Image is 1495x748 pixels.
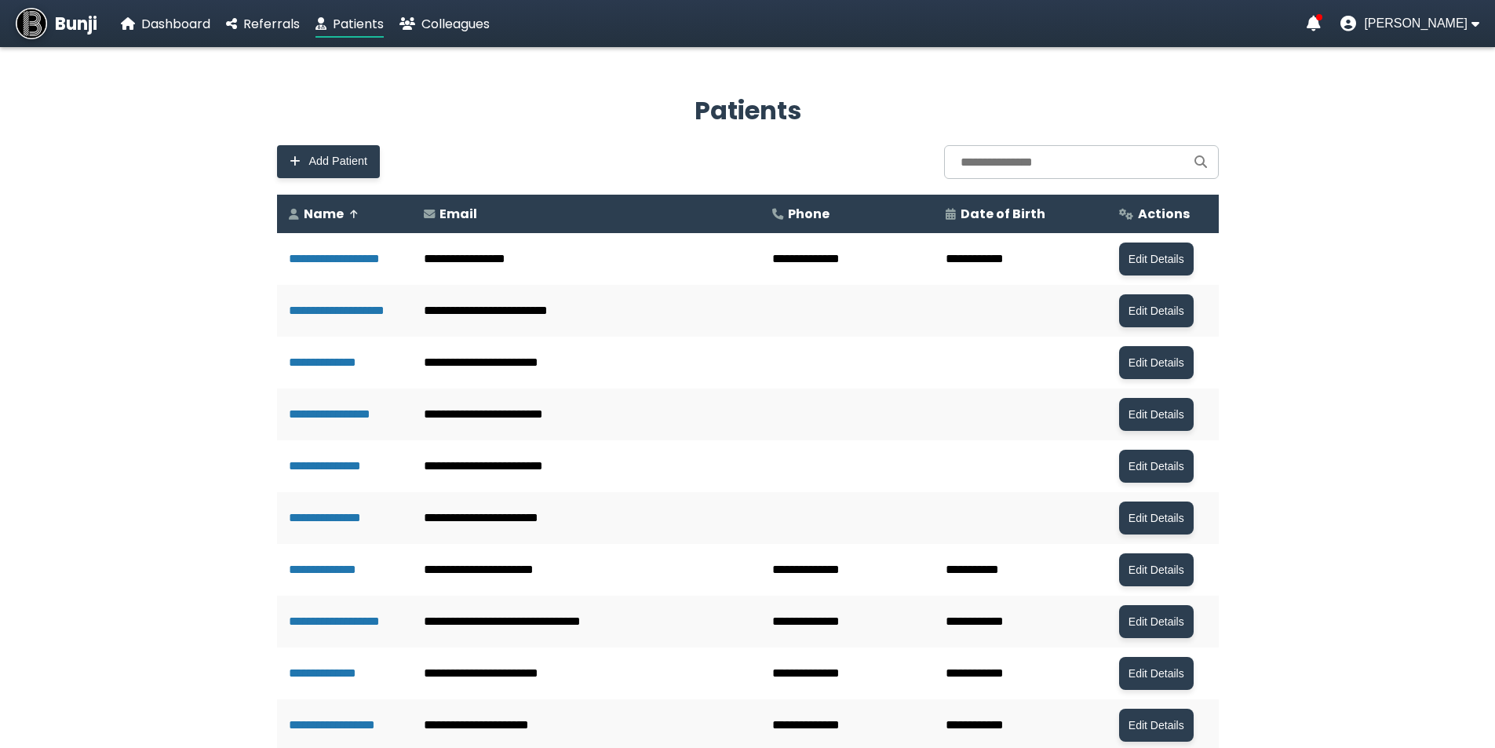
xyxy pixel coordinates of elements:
button: Edit [1119,502,1194,535]
a: Notifications [1307,16,1321,31]
a: Bunji [16,8,97,39]
th: Actions [1107,195,1219,233]
th: Date of Birth [934,195,1107,233]
a: Referrals [226,14,300,34]
button: Edit [1119,243,1194,275]
button: Edit [1119,605,1194,638]
span: Colleagues [421,15,490,33]
span: Referrals [243,15,300,33]
a: Dashboard [121,14,210,34]
a: Patients [315,14,384,34]
button: Edit [1119,553,1194,586]
span: Add Patient [309,155,367,168]
img: Bunji Dental Referral Management [16,8,47,39]
button: Edit [1119,657,1194,690]
th: Email [412,195,760,233]
a: Colleagues [399,14,490,34]
button: Edit [1119,346,1194,379]
span: Bunji [55,11,97,37]
button: Edit [1119,398,1194,431]
th: Phone [760,195,934,233]
span: [PERSON_NAME] [1364,16,1468,31]
button: Edit [1119,709,1194,742]
th: Name [277,195,412,233]
button: User menu [1340,16,1479,31]
span: Patients [333,15,384,33]
button: Edit [1119,450,1194,483]
h2: Patients [277,92,1219,130]
button: Edit [1119,294,1194,327]
span: Dashboard [141,15,210,33]
button: Add Patient [277,145,380,178]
